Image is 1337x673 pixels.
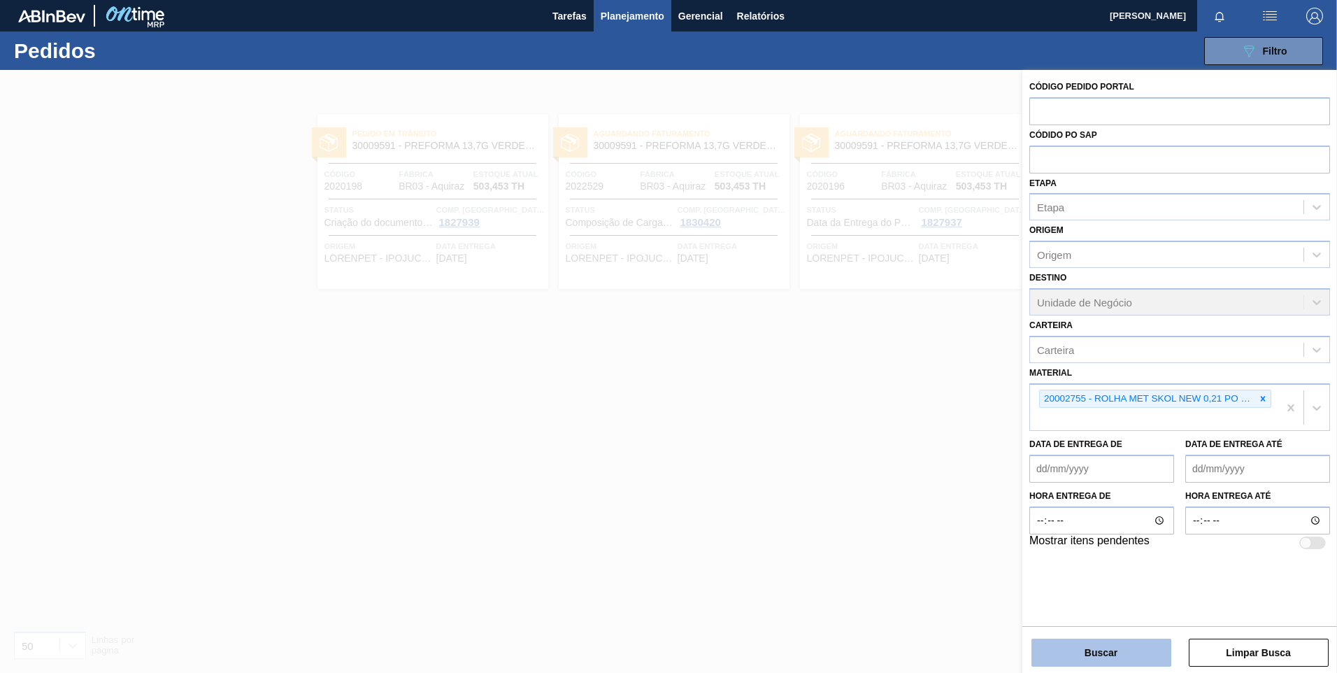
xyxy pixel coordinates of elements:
span: Filtro [1263,45,1287,57]
label: Hora entrega até [1185,486,1330,506]
button: Notificações [1197,6,1242,26]
span: Gerencial [678,8,723,24]
img: Logout [1306,8,1323,24]
span: Tarefas [552,8,587,24]
label: Data de Entrega de [1029,439,1122,449]
div: Origem [1037,249,1071,261]
div: Etapa [1037,201,1064,213]
label: Destino [1029,273,1066,283]
h1: Pedidos [14,43,223,59]
input: dd/mm/yyyy [1029,455,1174,483]
label: Data de Entrega até [1185,439,1282,449]
button: Filtro [1204,37,1323,65]
span: Planejamento [601,8,664,24]
input: dd/mm/yyyy [1185,455,1330,483]
label: Carteira [1029,320,1073,330]
label: Hora entrega de [1029,486,1174,506]
div: 20002755 - ROLHA MET SKOL NEW 0,21 PO 22 CX10,5MIL [1040,390,1255,408]
span: Relatórios [737,8,785,24]
img: TNhmsLtSVTkK8tSr43FrP2fwEKptu5GPRR3wAAAABJRU5ErkJggg== [18,10,85,22]
label: Etapa [1029,178,1057,188]
label: Origem [1029,225,1064,235]
label: Mostrar itens pendentes [1029,534,1150,551]
label: Códido PO SAP [1029,130,1097,140]
label: Código Pedido Portal [1029,82,1134,92]
label: Material [1029,368,1072,378]
img: userActions [1261,8,1278,24]
div: Carteira [1037,343,1074,355]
